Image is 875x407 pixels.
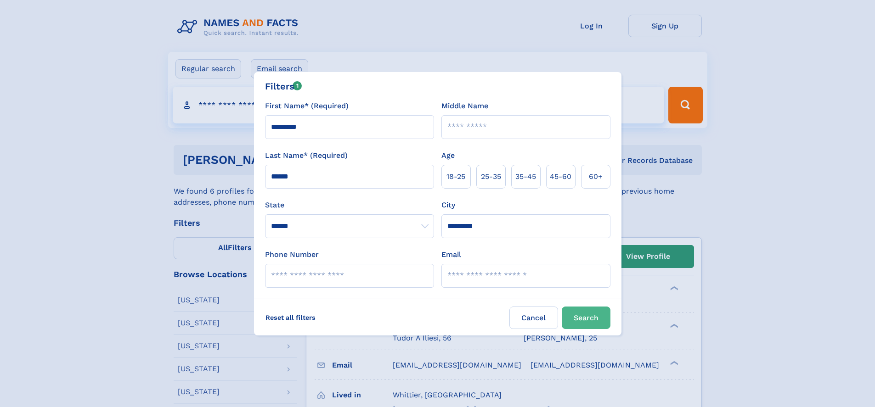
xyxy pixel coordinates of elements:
[515,171,536,182] span: 35‑45
[562,307,610,329] button: Search
[441,100,488,112] label: Middle Name
[265,79,302,93] div: Filters
[265,200,434,211] label: State
[589,171,603,182] span: 60+
[550,171,571,182] span: 45‑60
[441,249,461,260] label: Email
[265,249,319,260] label: Phone Number
[509,307,558,329] label: Cancel
[446,171,465,182] span: 18‑25
[265,100,349,112] label: First Name* (Required)
[481,171,501,182] span: 25‑35
[441,200,455,211] label: City
[260,307,322,329] label: Reset all filters
[441,150,455,161] label: Age
[265,150,348,161] label: Last Name* (Required)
